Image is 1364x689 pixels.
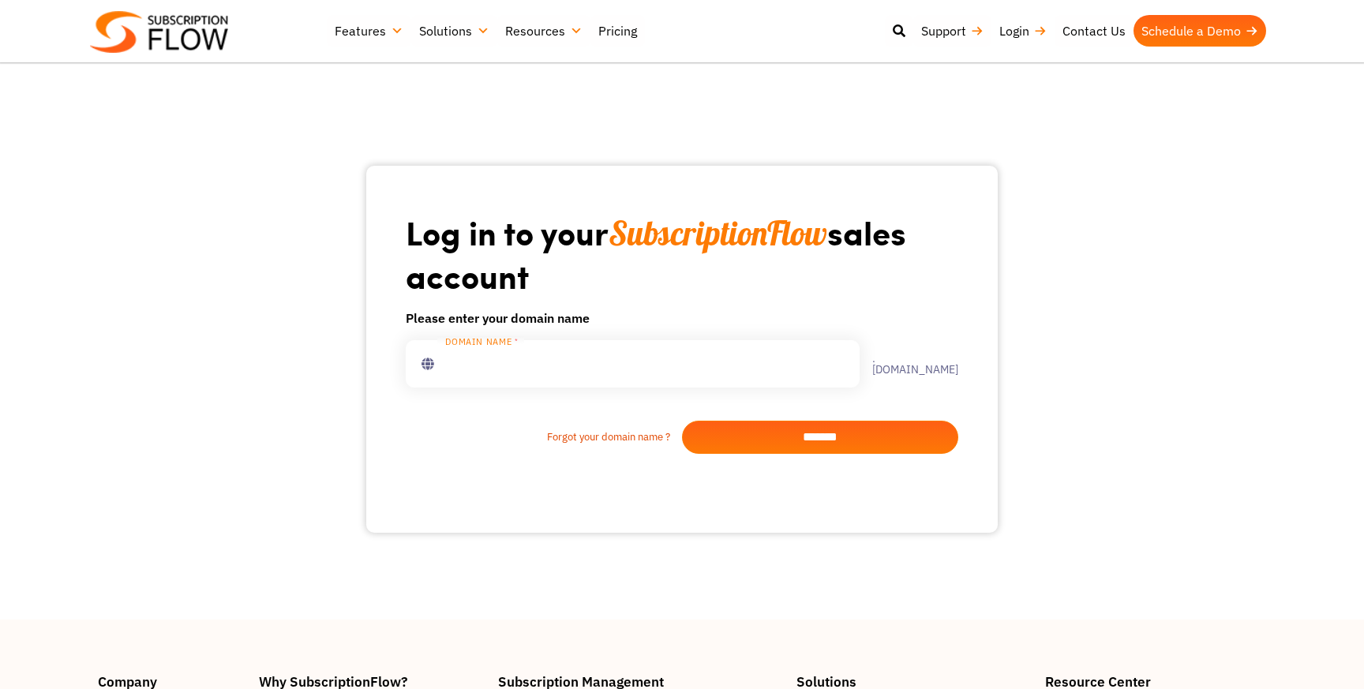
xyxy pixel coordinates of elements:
h1: Log in to your sales account [406,212,958,296]
h4: Solutions [796,675,1029,688]
a: Contact Us [1055,15,1134,47]
span: SubscriptionFlow [609,212,827,254]
a: Features [327,15,411,47]
a: Support [913,15,991,47]
a: Pricing [590,15,645,47]
h4: Company [98,675,243,688]
a: Solutions [411,15,497,47]
a: Resources [497,15,590,47]
img: Subscriptionflow [90,11,228,53]
h4: Why SubscriptionFlow? [259,675,483,688]
a: Forgot your domain name ? [406,429,682,445]
h4: Resource Center [1045,675,1266,688]
h4: Subscription Management [498,675,781,688]
label: .[DOMAIN_NAME] [860,353,958,375]
a: Schedule a Demo [1134,15,1266,47]
h6: Please enter your domain name [406,309,958,328]
a: Login [991,15,1055,47]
